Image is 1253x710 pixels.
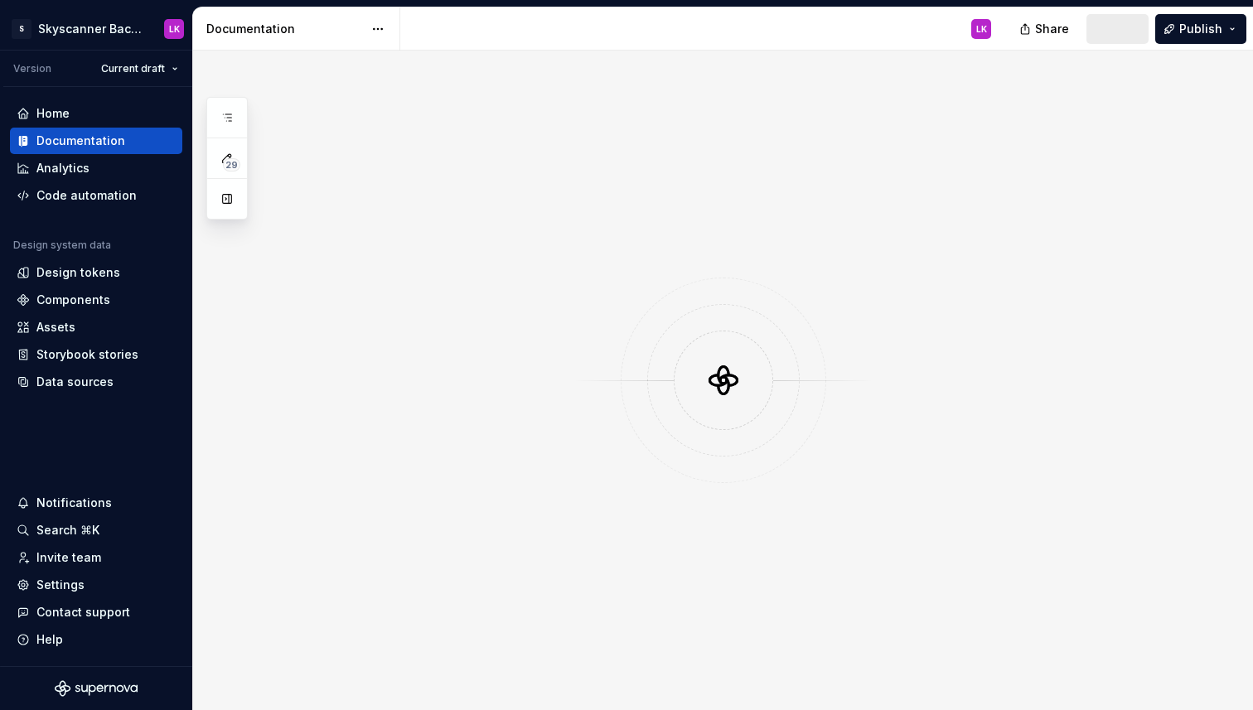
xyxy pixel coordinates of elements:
div: Search ⌘K [36,522,99,539]
span: 29 [223,158,240,171]
a: Invite team [10,544,182,571]
div: Skyscanner Backpack [38,21,144,37]
a: Analytics [10,155,182,181]
span: Publish [1179,21,1222,37]
div: Home [36,105,70,122]
div: Version [13,62,51,75]
a: Assets [10,314,182,341]
button: SSkyscanner BackpackLK [3,11,189,46]
button: Search ⌘K [10,517,182,543]
div: Code automation [36,187,137,204]
div: Documentation [36,133,125,149]
a: Settings [10,572,182,598]
button: Notifications [10,490,182,516]
div: Analytics [36,160,89,176]
div: Assets [36,319,75,336]
a: Data sources [10,369,182,395]
div: Components [36,292,110,308]
button: Share [1011,14,1080,44]
button: Current draft [94,57,186,80]
div: Data sources [36,374,114,390]
a: Components [10,287,182,313]
span: Current draft [101,62,165,75]
div: LK [169,22,180,36]
a: Documentation [10,128,182,154]
button: Contact support [10,599,182,625]
div: LK [976,22,987,36]
a: Code automation [10,182,182,209]
button: Publish [1155,14,1246,44]
div: Notifications [36,495,112,511]
div: Storybook stories [36,346,138,363]
div: S [12,19,31,39]
div: Invite team [36,549,101,566]
button: Help [10,626,182,653]
div: Help [36,631,63,648]
div: Contact support [36,604,130,621]
a: Storybook stories [10,341,182,368]
div: Settings [36,577,85,593]
div: Design tokens [36,264,120,281]
a: Design tokens [10,259,182,286]
div: Documentation [206,21,363,37]
svg: Supernova Logo [55,680,138,697]
a: Home [10,100,182,127]
div: Design system data [13,239,111,252]
span: Share [1035,21,1069,37]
